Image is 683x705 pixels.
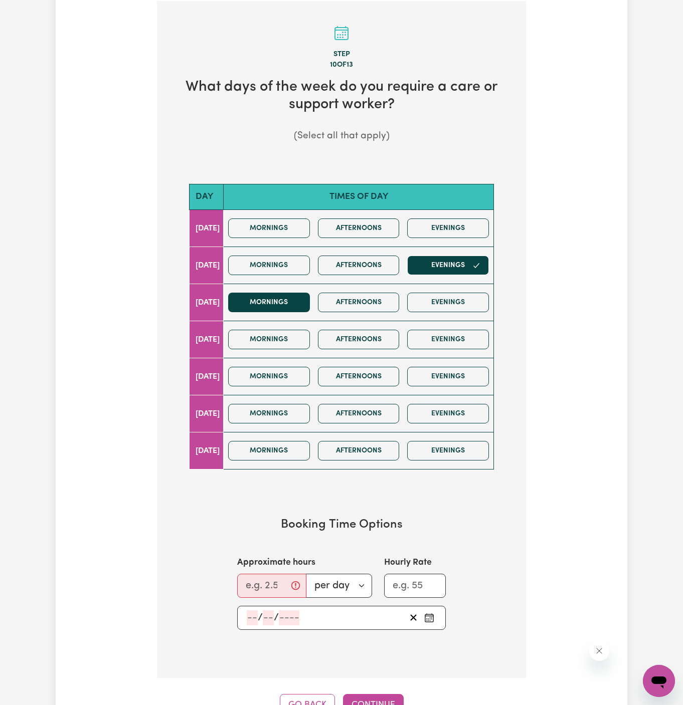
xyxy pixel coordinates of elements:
button: Afternoons [318,256,400,275]
button: Afternoons [318,330,400,349]
button: Evenings [407,218,489,238]
div: Step [173,49,510,60]
th: Day [190,184,224,209]
button: Evenings [407,367,489,386]
button: Mornings [228,367,310,386]
label: Hourly Rate [384,556,432,569]
button: Evenings [407,330,489,349]
button: Mornings [228,404,310,423]
h3: Booking Time Options [189,518,494,532]
button: Clear start date [406,610,421,625]
label: Approximate hours [237,556,315,569]
td: [DATE] [190,432,224,469]
button: Evenings [407,293,489,312]
span: / [258,612,263,623]
td: [DATE] [190,321,224,358]
button: Afternoons [318,218,400,238]
span: Need any help? [6,7,61,15]
button: Afternoons [318,293,400,312]
input: e.g. 55 [384,574,446,598]
button: Mornings [228,218,310,238]
td: [DATE] [190,284,224,321]
button: Pick an approximate start date [421,610,437,625]
h2: What days of the week do you require a care or support worker? [173,79,510,113]
button: Afternoons [318,367,400,386]
button: Mornings [228,256,310,275]
input: -- [247,610,258,625]
button: Evenings [407,441,489,460]
iframe: Button to launch messaging window [643,665,675,697]
button: Mornings [228,441,310,460]
th: Times of day [224,184,494,209]
button: Mornings [228,330,310,349]
div: 10 of 13 [173,60,510,71]
button: Evenings [407,404,489,423]
button: Mornings [228,293,310,312]
td: [DATE] [190,395,224,432]
td: [DATE] [190,247,224,284]
td: [DATE] [190,210,224,247]
iframe: Close message [589,641,609,661]
button: Afternoons [318,441,400,460]
button: Evenings [407,256,489,275]
input: -- [263,610,274,625]
input: ---- [279,610,299,625]
td: [DATE] [190,358,224,395]
p: (Select all that apply) [173,129,510,144]
span: / [274,612,279,623]
button: Afternoons [318,404,400,423]
input: e.g. 2.5 [237,574,306,598]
